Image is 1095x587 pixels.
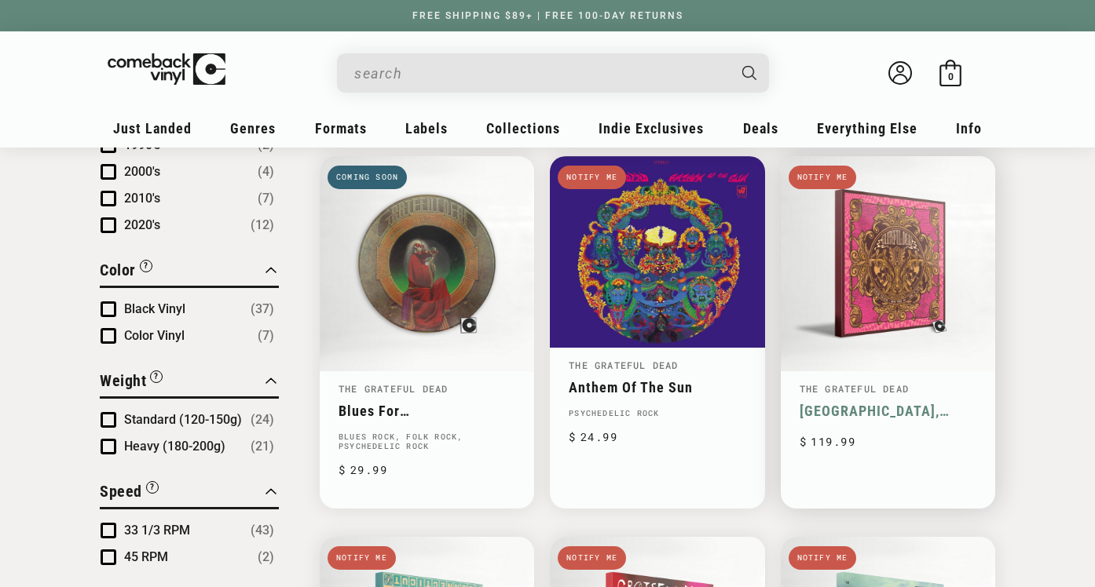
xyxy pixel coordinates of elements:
span: Weight [100,371,146,390]
a: The Grateful Dead [339,382,448,395]
span: 33 1/3 RPM [124,523,190,538]
span: Black Vinyl [124,301,185,316]
span: Labels [405,120,448,137]
span: 2000's [124,164,160,179]
span: Info [956,120,982,137]
span: Number of products: (24) [251,410,274,429]
span: 45 RPM [124,549,168,564]
span: Number of products: (4) [258,162,274,181]
a: The Grateful Dead [569,359,678,371]
button: Filter by Weight [100,369,163,396]
span: Number of products: (7) [258,326,274,345]
span: Everything Else [817,120,917,137]
span: Formats [315,120,367,137]
input: When autocomplete results are available use up and down arrows to review and enter to select [354,57,727,89]
a: [GEOGRAPHIC_DATA], [US_STATE], [GEOGRAPHIC_DATA] [DATE] [800,403,976,419]
span: Standard (120-150g) [124,412,242,427]
span: Number of products: (7) [258,189,274,208]
a: Anthem Of The Sun [569,379,745,396]
span: Number of products: (37) [251,300,274,319]
span: 2020's [124,217,160,232]
span: Color [100,261,136,279]
span: Number of products: (21) [251,437,274,456]
span: Collections [486,120,560,137]
span: Color Vinyl [124,328,185,343]
span: Speed [100,482,142,501]
div: Search [337,53,769,93]
button: Filter by Color [100,258,152,286]
span: 1990's [124,137,160,152]
button: Filter by Speed [100,479,159,507]
span: Deals [743,120,778,137]
span: 2010's [124,191,160,206]
button: Search [729,53,771,93]
span: Number of products: (12) [251,216,274,235]
span: 0 [948,71,954,82]
span: Just Landed [113,120,192,137]
span: Heavy (180-200g) [124,439,225,454]
span: Genres [230,120,276,137]
span: Number of products: (43) [251,521,274,540]
a: The Grateful Dead [800,382,909,395]
a: Blues For [DEMOGRAPHIC_DATA] [339,403,515,419]
a: FREE SHIPPING $89+ | FREE 100-DAY RETURNS [397,10,699,21]
span: Indie Exclusives [599,120,704,137]
span: Number of products: (2) [258,548,274,567]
